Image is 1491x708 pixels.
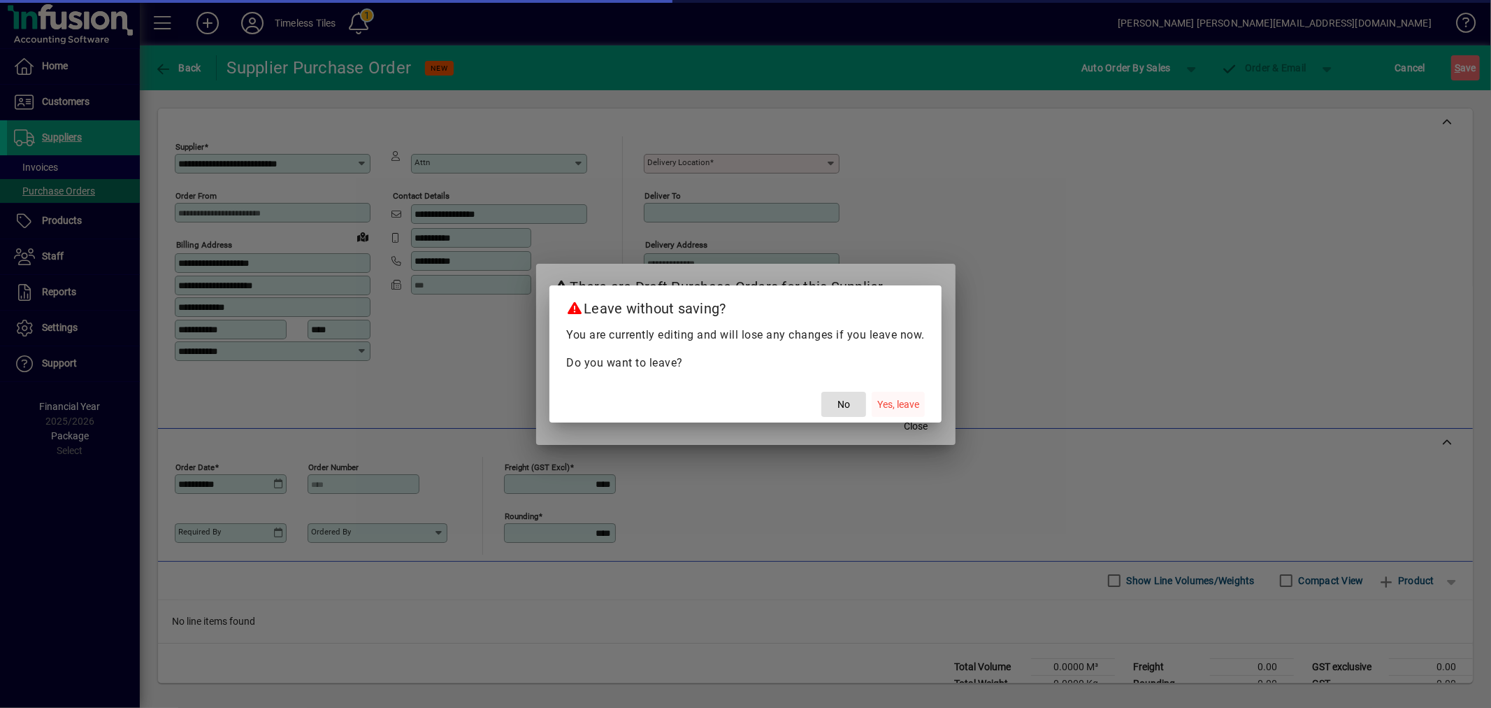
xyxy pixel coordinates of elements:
p: Do you want to leave? [566,355,925,371]
button: Yes, leave [872,392,925,417]
span: Yes, leave [877,397,919,412]
button: No [821,392,866,417]
p: You are currently editing and will lose any changes if you leave now. [566,327,925,344]
h2: Leave without saving? [549,285,942,326]
span: No [837,397,850,412]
